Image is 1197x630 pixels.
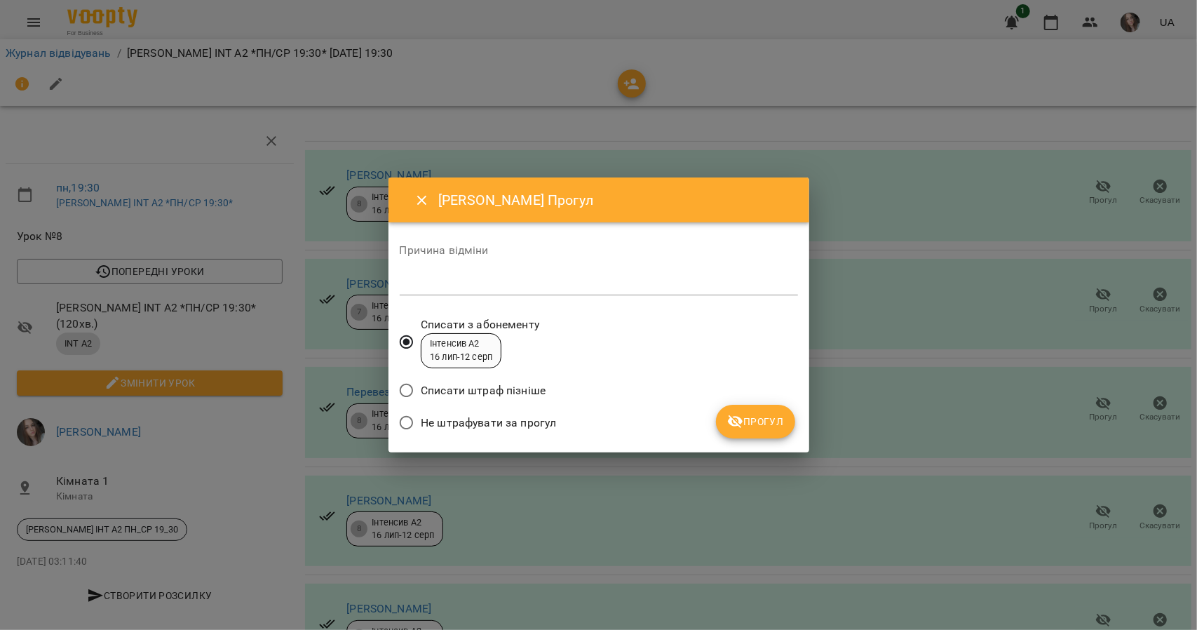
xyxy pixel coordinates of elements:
span: Списати штраф пізніше [421,382,546,399]
h6: [PERSON_NAME] Прогул [438,189,792,211]
span: Списати з абонементу [421,316,539,333]
label: Причина відміни [400,245,798,256]
span: Прогул [727,413,784,430]
button: Close [405,184,439,217]
span: Не штрафувати за прогул [421,415,556,431]
button: Прогул [716,405,795,438]
div: Інтенсив А2 16 лип - 12 серп [430,337,492,363]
